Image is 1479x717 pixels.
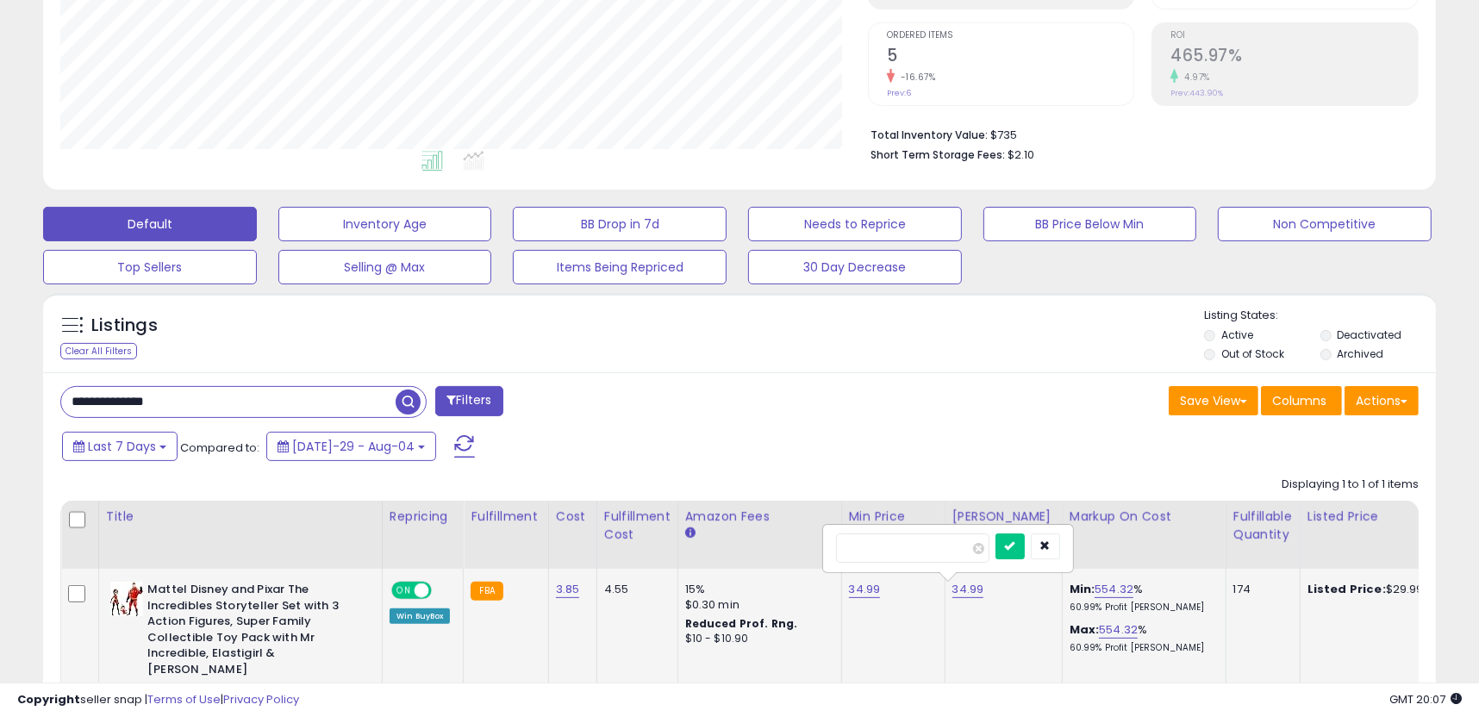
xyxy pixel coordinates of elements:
div: % [1070,582,1213,614]
button: 30 Day Decrease [748,250,962,284]
b: Reduced Prof. Rng. [685,616,798,631]
label: Archived [1338,346,1384,361]
b: Mattel Disney and Pixar The Incredibles Storyteller Set with 3 Action Figures, Super Family Colle... [147,582,357,682]
button: Inventory Age [278,207,492,241]
a: Terms of Use [147,691,221,708]
small: Amazon Fees. [685,526,696,541]
small: Prev: 6 [887,88,911,98]
button: Needs to Reprice [748,207,962,241]
button: Save View [1169,386,1258,415]
div: $10 - $10.90 [685,632,828,646]
div: $0.30 min [685,597,828,613]
button: [DATE]-29 - Aug-04 [266,432,436,461]
div: Title [106,508,375,526]
b: Listed Price: [1307,581,1386,597]
p: 60.99% Profit [PERSON_NAME] [1070,602,1213,614]
div: Fulfillment Cost [604,508,671,544]
h5: Listings [91,314,158,338]
h2: 465.97% [1170,46,1418,69]
div: Win BuyBox [390,608,451,624]
p: 60.99% Profit [PERSON_NAME] [1070,642,1213,654]
div: Markup on Cost [1070,508,1219,526]
a: 34.99 [952,581,984,598]
div: Fulfillment [471,508,540,526]
button: Top Sellers [43,250,257,284]
div: 174 [1233,582,1287,597]
a: Privacy Policy [223,691,299,708]
small: Prev: 443.90% [1170,88,1223,98]
button: Non Competitive [1218,207,1432,241]
div: Displaying 1 to 1 of 1 items [1282,477,1419,493]
button: Default [43,207,257,241]
div: % [1070,622,1213,654]
a: 3.85 [556,581,580,598]
span: Columns [1272,392,1326,409]
strong: Copyright [17,691,80,708]
button: Actions [1345,386,1419,415]
b: Min: [1070,581,1095,597]
div: 4.55 [604,582,665,597]
a: 554.32 [1099,621,1138,639]
button: Items Being Repriced [513,250,727,284]
div: Amazon Fees [685,508,834,526]
p: Listing States: [1204,308,1435,324]
span: [DATE]-29 - Aug-04 [292,438,415,455]
button: BB Drop in 7d [513,207,727,241]
label: Out of Stock [1221,346,1284,361]
span: Last 7 Days [88,438,156,455]
b: Max: [1070,621,1100,638]
button: Selling @ Max [278,250,492,284]
div: [PERSON_NAME] [952,508,1055,526]
span: Ordered Items [887,31,1134,41]
span: ROI [1170,31,1418,41]
label: Deactivated [1338,327,1402,342]
div: Min Price [849,508,938,526]
a: 554.32 [1095,581,1133,598]
button: Columns [1261,386,1342,415]
small: 4.97% [1178,71,1210,84]
button: Last 7 Days [62,432,178,461]
span: $2.10 [1008,147,1034,163]
li: $735 [871,123,1406,144]
span: Compared to: [180,440,259,456]
div: Listed Price [1307,508,1457,526]
label: Active [1221,327,1253,342]
div: $29.99 [1307,582,1451,597]
button: Filters [435,386,502,416]
span: 2025-08-12 20:07 GMT [1389,691,1462,708]
b: Short Term Storage Fees: [871,147,1005,162]
small: -16.67% [895,71,936,84]
img: 417jEQbKOdL._SL40_.jpg [110,582,143,616]
span: OFF [429,583,457,598]
div: Repricing [390,508,457,526]
div: seller snap | | [17,692,299,708]
div: Cost [556,508,590,526]
b: Total Inventory Value: [871,128,988,142]
div: Clear All Filters [60,343,137,359]
th: The percentage added to the cost of goods (COGS) that forms the calculator for Min & Max prices. [1062,501,1226,569]
small: FBA [471,582,502,601]
div: 15% [685,582,828,597]
button: BB Price Below Min [983,207,1197,241]
span: ON [393,583,415,598]
a: 34.99 [849,581,881,598]
h2: 5 [887,46,1134,69]
div: Fulfillable Quantity [1233,508,1293,544]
